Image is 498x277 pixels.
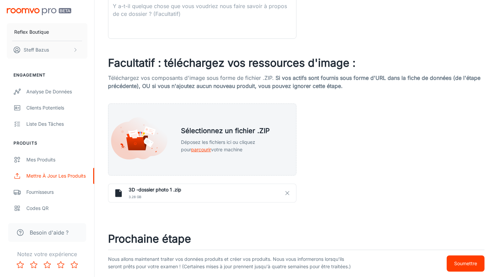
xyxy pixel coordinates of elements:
[26,172,87,180] div: Mettre à jour les produits
[41,258,54,272] button: Rate 3 star
[108,231,484,247] h3: Prochaine étape
[26,104,87,112] div: Clients potentiels
[181,138,285,153] p: Déposez les fichiers ici ou cliquez pour votre machine
[454,260,477,267] p: Soumettre
[108,55,484,71] h3: Facultatif : téléchargez vos ressources d'image :
[447,255,484,272] button: Soumettre
[108,103,296,175] div: Sélectionnez un fichier .ZIPDéposez les fichiers ici ou cliquez pourparcourirvotre machine
[30,228,69,237] span: Besoin d'aide ?
[24,46,49,54] p: Steff Bazus
[129,186,291,193] h6: 3D -dossier photo 1 .zip
[191,147,211,152] span: parcourir
[181,126,285,136] h5: Sélectionnez un fichier .ZIP
[129,193,291,200] span: 3.28 GB
[54,258,68,272] button: Rate 4 star
[5,250,89,258] p: Notez votre expérience
[14,258,27,272] button: Rate 1 star
[26,156,87,163] div: Mes produits
[26,120,87,128] div: Liste des tâches
[14,28,49,36] p: Reflex Boutique
[26,88,87,95] div: Analyse de données
[108,74,484,90] p: Téléchargez vos composants d'image sous forme de fichier .ZIP.
[7,23,87,41] button: Reflex Boutique
[108,74,480,89] span: Si vos actifs sont fournis sous forme d'URL dans la fiche de données (de l'étape précédente), OU ...
[27,258,41,272] button: Rate 2 star
[7,8,71,15] img: Roomvo PRO Beta
[26,188,87,196] div: Fournisseurs
[108,255,353,272] p: Nous allons maintenant traiter vos données produits et créer vos produits. Nous vous informerons ...
[26,205,87,212] div: Codes QR
[7,41,87,59] button: Steff Bazus
[68,258,81,272] button: Rate 5 star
